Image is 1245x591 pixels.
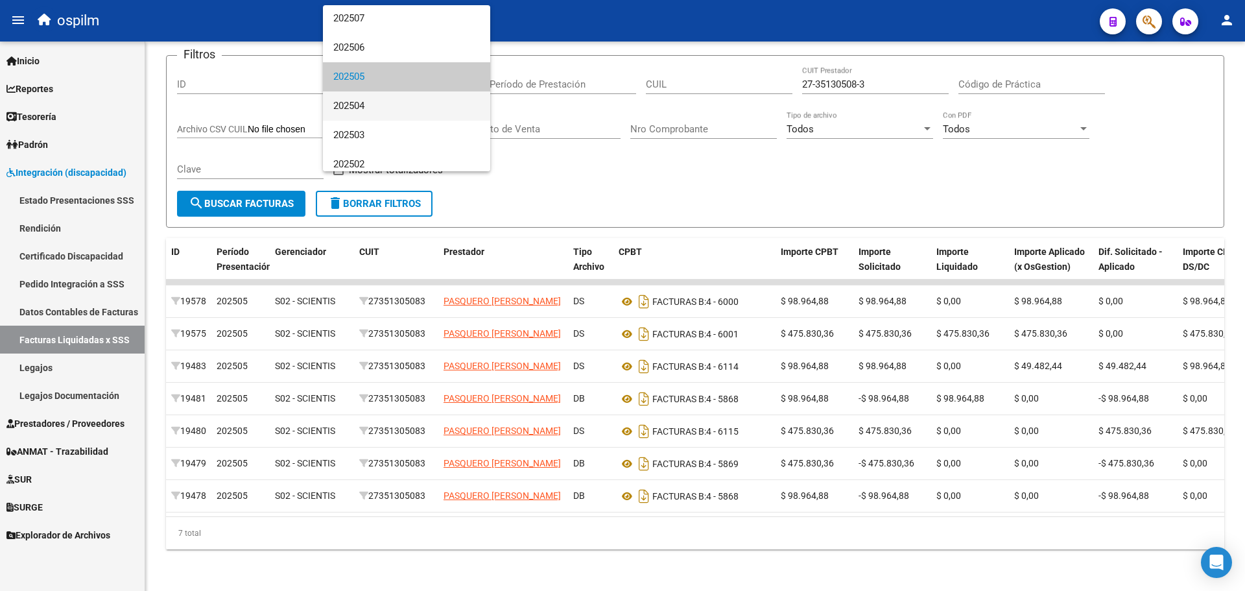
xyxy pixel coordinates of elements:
[333,121,480,150] span: 202503
[333,4,480,33] span: 202507
[333,150,480,179] span: 202502
[1201,547,1232,578] div: Open Intercom Messenger
[333,62,480,91] span: 202505
[333,91,480,121] span: 202504
[333,33,480,62] span: 202506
